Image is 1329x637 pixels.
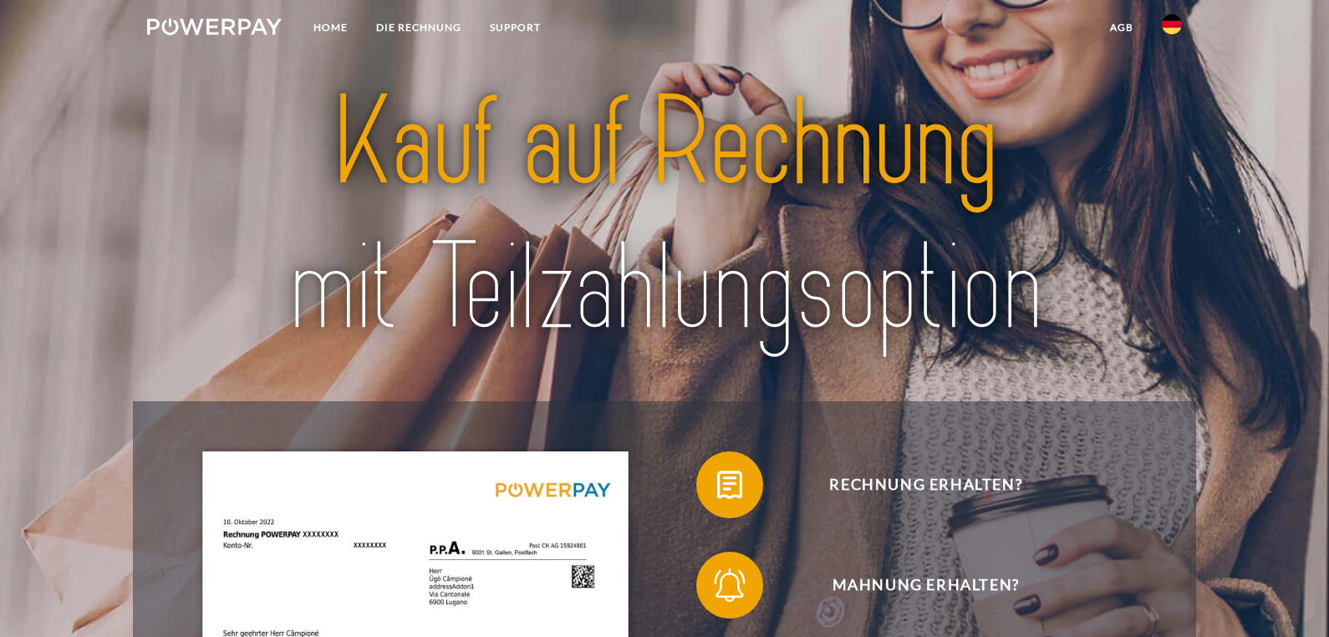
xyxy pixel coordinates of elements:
span: Mahnung erhalten? [721,552,1131,619]
a: SUPPORT [476,13,555,43]
a: DIE RECHNUNG [362,13,476,43]
span: Rechnung erhalten? [721,451,1131,518]
img: logo-powerpay-white.svg [147,18,282,35]
img: title-powerpay_de.svg [198,64,1131,368]
a: agb [1096,13,1148,43]
a: Home [299,13,362,43]
img: qb_bell.svg [709,564,751,606]
button: Rechnung erhalten? [696,451,1131,518]
img: de [1162,14,1182,34]
button: Mahnung erhalten? [696,552,1131,619]
iframe: Schaltfläche zum Öffnen des Messaging-Fensters [1262,570,1316,624]
img: qb_bill.svg [709,464,751,506]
